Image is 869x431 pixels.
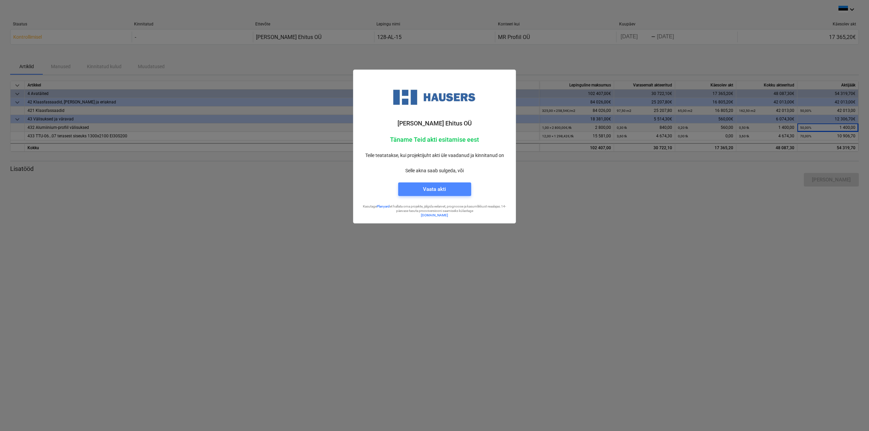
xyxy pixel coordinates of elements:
[359,152,510,159] p: Teile teatatakse, kui projektijuht akti üle vaadanud ja kinnitanud on
[359,119,510,128] p: [PERSON_NAME] Ehitus OÜ
[359,167,510,174] p: Selle akna saab sulgeda, või
[423,185,446,194] div: Vaata akti
[359,136,510,144] p: Täname Teid akti esitamise eest
[359,204,510,213] p: Kasutage et hallata oma projekte, jälgida eelarvet, prognoose ja kasumlikkust reaalajas. 14-päeva...
[421,213,448,217] a: [DOMAIN_NAME]
[377,204,390,208] a: Planyard
[398,182,471,196] button: Vaata akti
